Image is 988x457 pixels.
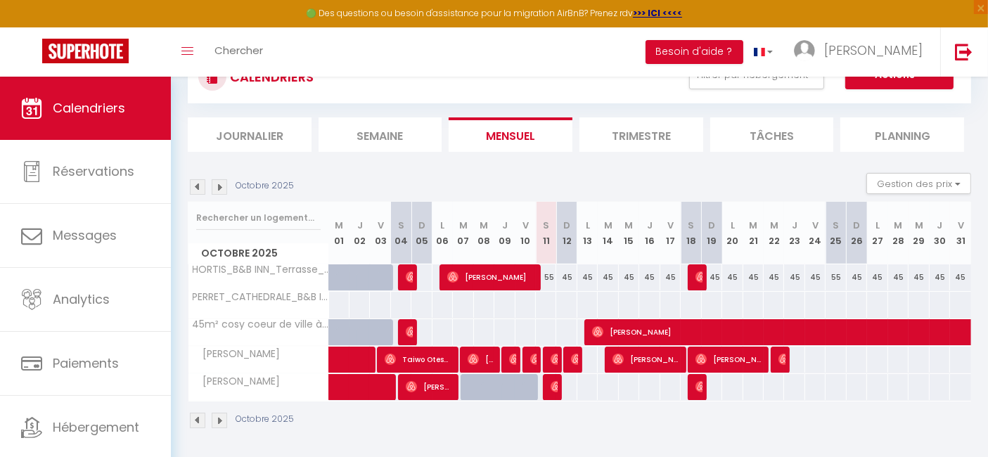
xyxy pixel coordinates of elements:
li: Planning [840,117,964,152]
abbr: V [378,219,384,232]
div: 45 [867,264,887,290]
li: Semaine [319,117,442,152]
th: 01 [329,202,349,264]
th: 04 [391,202,411,264]
th: 11 [536,202,556,264]
th: 02 [349,202,370,264]
span: [PERSON_NAME] [695,346,764,373]
img: ... [794,40,815,61]
th: 05 [411,202,432,264]
th: 21 [743,202,764,264]
th: 17 [660,202,681,264]
span: PERRET_CATHEDRALE_B&B INN_Centre-Ville WIFI NETFLX [191,292,331,302]
span: [PERSON_NAME] [695,373,702,400]
abbr: M [770,219,778,232]
div: 45 [847,264,867,290]
span: [PERSON_NAME] [468,346,495,373]
th: 16 [639,202,660,264]
div: 45 [577,264,598,290]
abbr: S [833,219,840,232]
abbr: M [604,219,612,232]
th: 08 [474,202,494,264]
div: 45 [598,264,618,290]
th: 25 [826,202,846,264]
abbr: D [418,219,425,232]
span: [PERSON_NAME] [551,346,558,373]
abbr: J [647,219,653,232]
span: [PERSON_NAME] [406,318,413,345]
div: 45 [950,264,971,290]
abbr: V [812,219,819,232]
abbr: L [731,219,735,232]
span: Analytics [53,290,110,308]
th: 19 [702,202,722,264]
div: 55 [536,264,556,290]
abbr: M [480,219,488,232]
span: Réservations [53,162,134,180]
abbr: M [625,219,634,232]
li: Tâches [710,117,834,152]
abbr: J [357,219,363,232]
abbr: V [667,219,674,232]
span: Messages [53,226,117,244]
th: 15 [619,202,639,264]
span: [PERSON_NAME] [191,374,284,390]
div: 45 [909,264,929,290]
p: Octobre 2025 [236,413,294,426]
div: 45 [660,264,681,290]
abbr: S [398,219,404,232]
span: Chercher [214,43,263,58]
th: 29 [909,202,929,264]
div: 45 [930,264,950,290]
div: 45 [764,264,784,290]
button: Besoin d'aide ? [646,40,743,64]
span: 45m² cosy coeur de ville à 4 min de la cathédrale [191,319,331,330]
li: Mensuel [449,117,572,152]
div: 45 [784,264,804,290]
th: 30 [930,202,950,264]
abbr: S [688,219,694,232]
div: 45 [805,264,826,290]
img: logout [955,43,973,60]
th: 06 [432,202,453,264]
img: Super Booking [42,39,129,63]
th: 03 [370,202,390,264]
th: 10 [515,202,536,264]
th: 12 [556,202,577,264]
span: [PERSON_NAME] [447,264,536,290]
li: Trimestre [579,117,703,152]
h3: CALENDRIERS [226,61,314,93]
div: 55 [826,264,846,290]
span: [PERSON_NAME] [530,346,537,373]
span: HORTIS_B&B INN_Terrasse_ centre ville_WIFI/NETFLIX [191,264,331,275]
span: [PERSON_NAME] [406,373,454,400]
abbr: J [792,219,797,232]
span: [PERSON_NAME] [509,346,516,373]
abbr: J [937,219,942,232]
abbr: M [459,219,468,232]
span: [PERSON_NAME] [778,346,785,373]
input: Rechercher un logement... [196,205,321,231]
span: Octobre 2025 [188,243,328,264]
abbr: L [875,219,880,232]
abbr: V [958,219,964,232]
p: Octobre 2025 [236,179,294,193]
abbr: V [522,219,529,232]
span: Hébergement [53,418,139,436]
div: 45 [619,264,639,290]
th: 07 [453,202,473,264]
abbr: D [708,219,715,232]
th: 09 [494,202,515,264]
div: 45 [556,264,577,290]
span: [PERSON_NAME] [406,264,413,290]
a: >>> ICI <<<< [633,7,682,19]
span: Paiements [53,354,119,372]
div: 45 [722,264,743,290]
abbr: M [894,219,902,232]
span: [PERSON_NAME] [824,41,923,59]
abbr: S [543,219,549,232]
th: 26 [847,202,867,264]
li: Journalier [188,117,312,152]
a: ... [PERSON_NAME] [783,27,940,77]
